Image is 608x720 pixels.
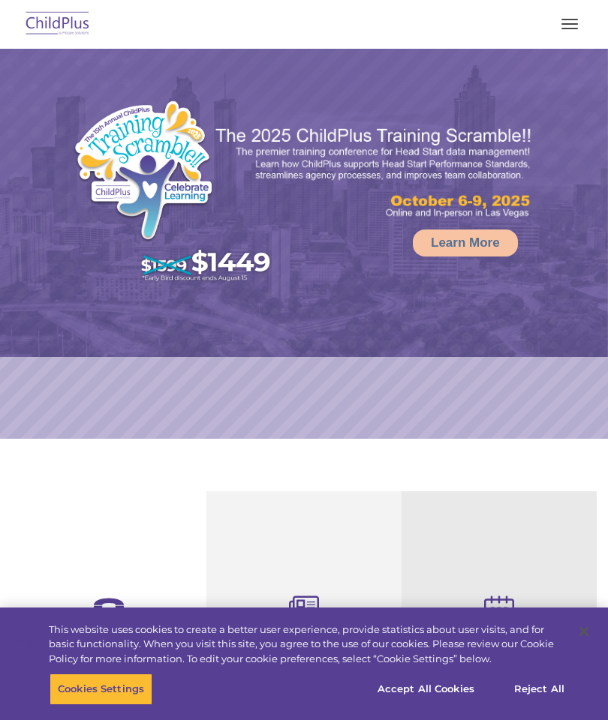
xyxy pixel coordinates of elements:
[23,7,93,42] img: ChildPlus by Procare Solutions
[492,673,586,705] button: Reject All
[369,673,483,705] button: Accept All Cookies
[49,622,566,667] div: This website uses cookies to create a better user experience, provide statistics about user visit...
[567,615,600,648] button: Close
[50,673,152,705] button: Cookies Settings
[413,229,518,256] a: Learn More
